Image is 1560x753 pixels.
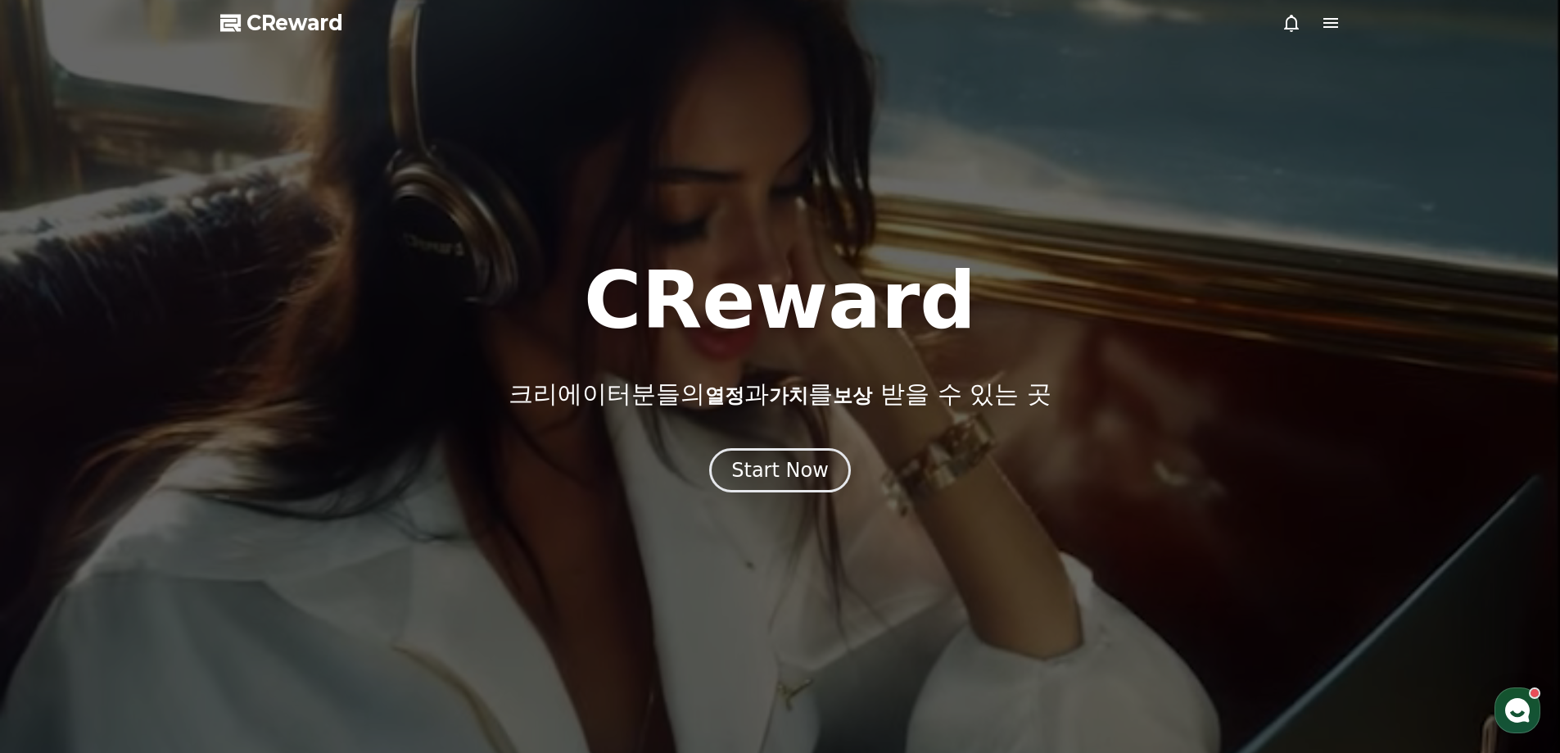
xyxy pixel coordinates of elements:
[246,10,343,36] span: CReward
[253,544,273,557] span: 설정
[731,457,829,483] div: Start Now
[509,379,1051,409] p: 크리에이터분들의 과 를 받을 수 있는 곳
[833,384,872,407] span: 보상
[769,384,808,407] span: 가치
[150,545,170,558] span: 대화
[52,544,61,557] span: 홈
[584,261,976,340] h1: CReward
[211,519,314,560] a: 설정
[705,384,744,407] span: 열정
[709,465,851,480] a: Start Now
[108,519,211,560] a: 대화
[5,519,108,560] a: 홈
[220,10,343,36] a: CReward
[709,448,851,492] button: Start Now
